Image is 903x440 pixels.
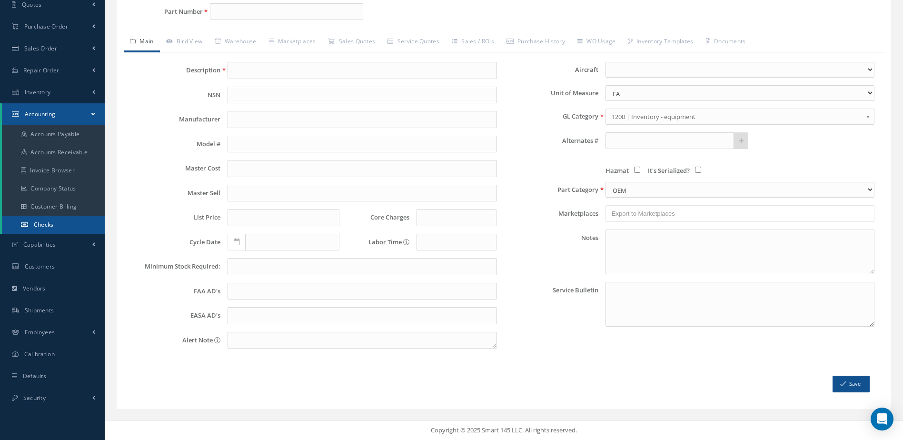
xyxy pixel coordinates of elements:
a: Bird View [160,32,209,52]
a: Checks [2,216,105,234]
span: Vendors [23,284,46,292]
a: Invoice Browser [2,161,105,180]
div: Open Intercom Messenger [871,408,893,430]
label: Description [126,67,220,74]
span: Capabilities [23,240,56,249]
label: NSN [126,91,220,99]
label: Part Category [504,186,598,193]
a: Documents [700,32,752,52]
label: Aircraft [504,66,598,73]
label: FAA AD's [126,288,220,295]
span: Checks [34,220,54,229]
a: Company Status [2,180,105,198]
span: Inventory [25,88,51,96]
label: Service Bulletin [504,282,598,327]
span: Employees [25,328,55,336]
a: Customer Billing [2,198,105,216]
a: Sales / RO's [446,32,500,52]
label: Marketplaces [504,210,598,217]
span: Security [23,394,46,402]
a: WO Usage [571,32,622,52]
textarea: Notes [605,230,874,274]
span: It's Serialized? [648,166,690,175]
span: Defaults [23,372,46,380]
div: Copyright © 2025 Smart 145 LLC. All rights reserved. [114,426,893,435]
span: Sales Order [24,44,57,52]
label: GL Category [504,113,598,120]
a: Main [124,32,160,52]
a: Accounts Receivable [2,143,105,161]
label: Unit of Measure [504,90,598,97]
span: Hazmat [605,166,629,175]
a: Inventory Templates [622,32,700,52]
a: Sales Quotes [322,32,381,52]
label: Minimum Stock Required: [126,263,220,270]
span: Shipments [25,306,54,314]
a: Accounting [2,103,105,125]
label: Core Charges [347,214,409,221]
a: Warehouse [209,32,263,52]
a: Service Quotes [381,32,446,52]
span: 1200 | Inventory - equipment [612,111,862,122]
a: Purchase History [500,32,571,52]
label: Manufacturer [126,116,220,123]
span: Calibration [24,350,55,358]
span: Repair Order [23,66,60,74]
label: Labor Time [347,239,409,246]
label: Master Cost [126,165,220,172]
button: Save [833,376,870,392]
label: Alert Note [126,332,220,349]
a: Marketplaces [263,32,322,52]
label: Model # [126,140,220,148]
label: Alternates # [504,137,598,144]
span: Quotes [22,0,42,9]
a: Accounts Payable [2,125,105,143]
label: Master Sell [126,190,220,197]
label: List Price [126,214,220,221]
input: It's Serialized? [695,167,701,173]
label: Part Number [117,8,203,15]
span: Purchase Order [24,22,68,30]
label: EASA AD's [126,312,220,319]
span: Accounting [25,110,56,118]
label: Notes [504,230,598,274]
label: Cycle Date [126,239,220,246]
input: Hazmat [634,167,640,173]
span: Customers [25,262,55,270]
